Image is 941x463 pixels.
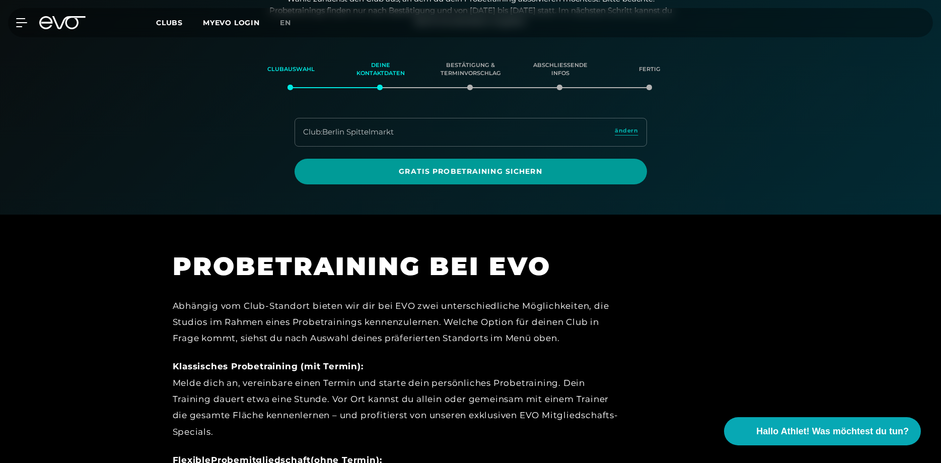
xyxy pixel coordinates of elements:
h1: PROBETRAINING BEI EVO [173,250,626,283]
div: Abschließende Infos [528,56,593,83]
div: Deine Kontaktdaten [348,56,413,83]
div: Fertig [618,56,682,83]
strong: Klassisches Probetraining (mit Termin): [173,361,364,371]
div: Club : Berlin Spittelmarkt [303,126,394,138]
div: Clubauswahl [259,56,323,83]
span: Gratis Probetraining sichern [319,166,623,177]
a: ändern [615,126,638,138]
a: Gratis Probetraining sichern [295,159,647,184]
span: Clubs [156,18,183,27]
a: MYEVO LOGIN [203,18,260,27]
a: Clubs [156,18,203,27]
div: Abhängig vom Club-Standort bieten wir dir bei EVO zwei unterschiedliche Möglichkeiten, die Studio... [173,298,626,347]
span: en [280,18,291,27]
span: ändern [615,126,638,135]
div: Melde dich an, vereinbare einen Termin und starte dein persönliches Probetraining. Dein Training ... [173,358,626,439]
span: Hallo Athlet! Was möchtest du tun? [756,425,909,438]
div: Bestätigung & Terminvorschlag [438,56,502,83]
a: en [280,17,303,29]
button: Hallo Athlet! Was möchtest du tun? [724,417,921,445]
